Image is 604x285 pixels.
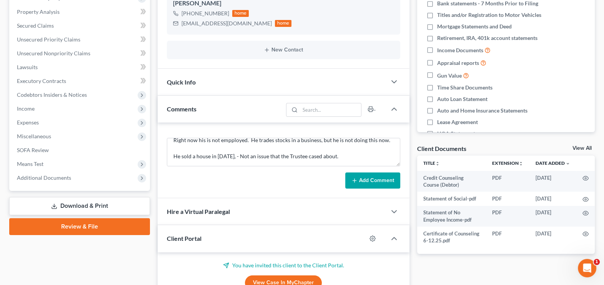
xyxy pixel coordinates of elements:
[167,105,196,113] span: Comments
[11,60,150,74] a: Lawsuits
[17,22,54,29] span: Secured Claims
[17,78,66,84] span: Executory Contracts
[437,46,483,54] span: Income Documents
[417,206,486,227] td: Statement of No Employee Income-pdf
[17,161,43,167] span: Means Test
[437,11,541,19] span: Titles and/or Registration to Motor Vehicles
[536,160,570,166] a: Date Added expand_more
[437,34,537,42] span: Retirement, IRA, 401k account statements
[9,197,150,215] a: Download & Print
[17,119,39,126] span: Expenses
[167,78,196,86] span: Quick Info
[17,50,90,56] span: Unsecured Nonpriority Claims
[167,262,400,269] p: You have invited this client to the Client Portal.
[529,192,576,205] td: [DATE]
[437,95,488,103] span: Auto Loan Statement
[417,227,486,248] td: Certificate of Counseling 6-12.25.pdf
[167,235,201,242] span: Client Portal
[17,174,71,181] span: Additional Documents
[486,227,529,248] td: PDF
[232,10,249,17] div: home
[11,46,150,60] a: Unsecured Nonpriority Claims
[181,20,272,27] div: [EMAIL_ADDRESS][DOMAIN_NAME]
[17,105,35,112] span: Income
[417,144,466,152] div: Client Documents
[11,74,150,88] a: Executory Contracts
[566,161,570,166] i: expand_more
[417,171,486,192] td: Credit Counseling Course (Debtor)
[173,47,394,53] button: New Contact
[345,172,400,189] button: Add Comment
[437,107,527,114] span: Auto and Home Insurance Statements
[486,192,529,205] td: PDF
[167,208,230,215] span: Hire a Virtual Paralegal
[594,259,600,265] span: 1
[437,84,493,91] span: Time Share Documents
[11,19,150,33] a: Secured Claims
[9,218,150,235] a: Review & File
[11,143,150,157] a: SOFA Review
[437,59,479,67] span: Appraisal reports
[11,5,150,19] a: Property Analysis
[17,91,87,98] span: Codebtors Insiders & Notices
[17,147,49,153] span: SOFA Review
[437,118,478,126] span: Lease Agreement
[275,20,292,27] div: home
[486,206,529,227] td: PDF
[437,23,512,30] span: Mortgage Statements and Deed
[181,10,229,17] div: [PHONE_NUMBER]
[529,171,576,192] td: [DATE]
[437,130,475,138] span: HOA Statement
[417,192,486,205] td: Statement of Social-pdf
[423,160,440,166] a: Titleunfold_more
[300,103,361,116] input: Search...
[529,206,576,227] td: [DATE]
[17,64,38,70] span: Lawsuits
[17,36,80,43] span: Unsecured Priority Claims
[519,161,523,166] i: unfold_more
[529,227,576,248] td: [DATE]
[492,160,523,166] a: Extensionunfold_more
[486,171,529,192] td: PDF
[578,259,596,277] iframe: Intercom live chat
[437,72,462,80] span: Gun Value
[17,133,51,139] span: Miscellaneous
[572,146,592,151] a: View All
[435,161,440,166] i: unfold_more
[11,33,150,46] a: Unsecured Priority Claims
[17,8,60,15] span: Property Analysis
